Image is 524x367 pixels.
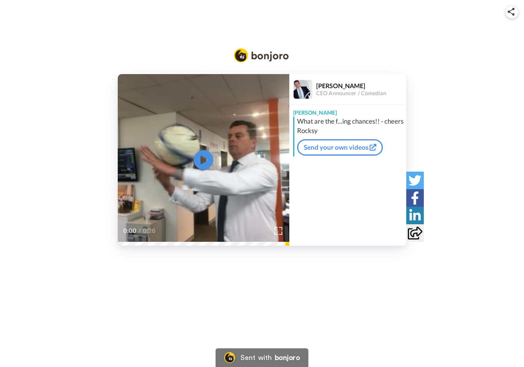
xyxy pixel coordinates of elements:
div: What are the f...ing chances!! - cheers Rocksy [297,117,404,135]
span: / [138,226,141,236]
img: Profile Image [294,80,312,99]
div: [PERSON_NAME] [289,105,406,117]
img: ic_share.svg [508,8,515,16]
div: [PERSON_NAME] [316,82,406,89]
a: Send your own videos [297,139,383,156]
div: CEO Announcer / Comedian [316,90,406,97]
span: 0:00 [123,226,137,236]
img: Bonjoro Logo [234,48,289,62]
span: 0:26 [143,226,156,236]
img: Full screen [274,227,282,235]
